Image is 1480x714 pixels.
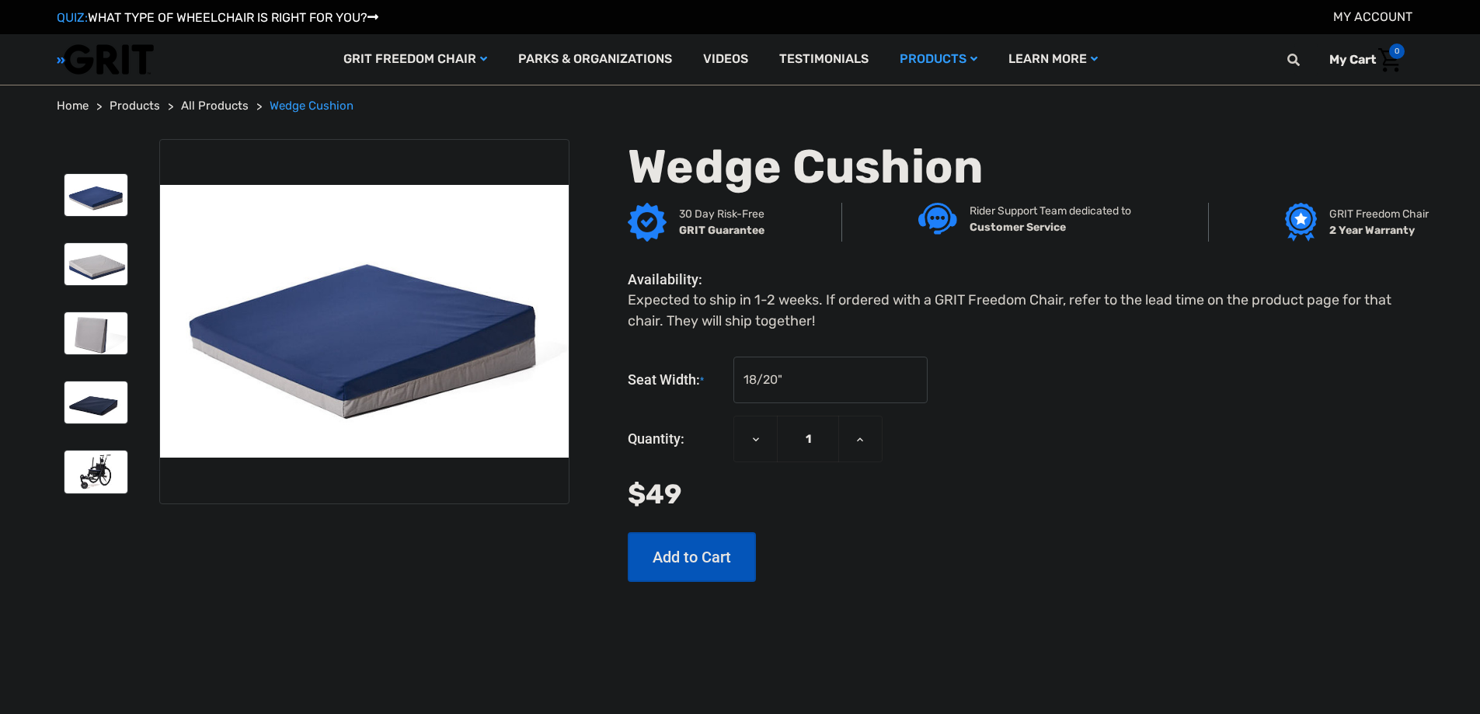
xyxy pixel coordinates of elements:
[64,451,127,493] img: GRIT Wedge Cushion: foam wheelchair cushion for positioning and comfort pictured on seat of all-t...
[270,97,353,115] a: Wedge Cushion
[628,290,1416,332] dd: Expected to ship in 1-2 weeks. If ordered with a GRIT Freedom Chair, refer to the lead time on th...
[1329,52,1376,67] span: My Cart
[628,532,756,582] input: Add to Cart
[628,478,681,510] span: $49
[328,34,503,85] a: GRIT Freedom Chair
[970,203,1131,219] p: Rider Support Team dedicated to
[884,34,993,85] a: Products
[628,139,1423,195] h1: Wedge Cushion
[64,381,127,423] img: GRIT Wedge Cushion: foam wheelchair cushion for positioning and comfort shown in 16” width for cl...
[628,269,726,290] dt: Availability:
[918,203,957,235] img: Customer service
[110,97,160,115] a: Products
[64,243,127,285] img: GRIT Wedge Cushion: foam wheelchair cushion for positioning and comfort shown in 18/"20 width wit...
[64,312,127,354] img: GRIT Wedge Cushion: foam wheelchair cushion pictured standing on end with wedge at bottom and nar...
[1378,48,1401,72] img: Cart
[64,174,127,216] img: GRIT Wedge Cushion: foam wheelchair cushion for positioning and comfort shown in 18/"20 width wit...
[503,34,688,85] a: Parks & Organizations
[57,97,89,115] a: Home
[57,44,154,75] img: GRIT All-Terrain Wheelchair and Mobility Equipment
[1285,203,1317,242] img: Grit freedom
[679,206,764,222] p: 30 Day Risk-Free
[993,34,1113,85] a: Learn More
[628,416,726,462] label: Quantity:
[110,99,160,113] span: Products
[270,99,353,113] span: Wedge Cushion
[160,185,569,458] img: GRIT Wedge Cushion: foam wheelchair cushion for positioning and comfort shown in 18/"20 width wit...
[57,10,88,25] span: QUIZ:
[1294,44,1318,76] input: Search
[1318,44,1405,76] a: Cart with 0 items
[1389,44,1405,59] span: 0
[970,221,1066,234] strong: Customer Service
[628,357,726,404] label: Seat Width:
[679,224,764,237] strong: GRIT Guarantee
[1329,206,1429,222] p: GRIT Freedom Chair
[628,203,667,242] img: GRIT Guarantee
[57,97,1424,115] nav: Breadcrumb
[688,34,764,85] a: Videos
[181,99,249,113] span: All Products
[57,10,378,25] a: QUIZ:WHAT TYPE OF WHEELCHAIR IS RIGHT FOR YOU?
[57,99,89,113] span: Home
[181,97,249,115] a: All Products
[764,34,884,85] a: Testimonials
[1333,9,1412,24] a: Account
[1329,224,1415,237] strong: 2 Year Warranty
